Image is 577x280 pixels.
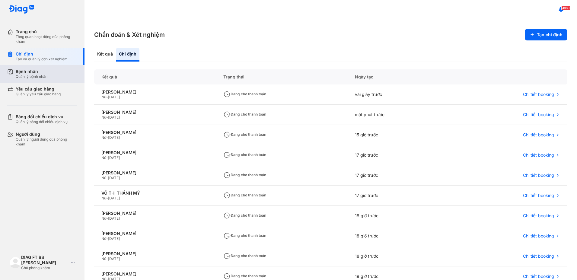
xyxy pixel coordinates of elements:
span: Chi tiết booking [523,253,554,259]
div: Ngày tạo [348,69,449,84]
span: Nữ [101,216,106,221]
div: [PERSON_NAME] [101,110,209,115]
span: [DATE] [108,176,120,180]
span: Nữ [101,256,106,261]
span: Nữ [101,115,106,119]
div: Bệnh nhân [16,69,47,74]
div: Tổng quan hoạt động của phòng khám [16,34,77,44]
div: Tạo và quản lý đơn xét nghiệm [16,57,68,62]
span: - [106,176,108,180]
div: 15 giờ trước [348,125,449,145]
span: - [106,236,108,241]
span: Đang chờ thanh toán [223,152,266,157]
span: - [106,95,108,99]
button: Tạo chỉ định [525,29,567,40]
h3: Chẩn đoán & Xét nghiệm [94,30,165,39]
div: VÕ THỊ THÁNH MỸ [101,190,209,196]
div: [PERSON_NAME] [101,271,209,277]
span: Đang chờ thanh toán [223,92,266,96]
span: Đang chờ thanh toán [223,132,266,137]
div: 17 giờ trước [348,186,449,206]
div: vài giây trước [348,84,449,105]
span: Nữ [101,95,106,99]
div: Kết quả [94,69,216,84]
span: Đang chờ thanh toán [223,274,266,278]
span: [DATE] [108,216,120,221]
div: DIAG FT BS [PERSON_NAME] [21,255,69,266]
div: 18 giờ trước [348,206,449,226]
div: Bảng đối chiếu dịch vụ [16,114,68,119]
div: 18 giờ trước [348,246,449,266]
span: Chi tiết booking [523,112,554,117]
div: Quản lý bệnh nhân [16,74,47,79]
div: Chỉ định [16,51,68,57]
div: 17 giờ trước [348,165,449,186]
span: Chi tiết booking [523,173,554,178]
span: Chi tiết booking [523,274,554,279]
div: Chủ phòng khám [21,266,69,270]
div: 17 giờ trước [348,145,449,165]
span: Đang chờ thanh toán [223,233,266,238]
span: Chi tiết booking [523,213,554,218]
span: Đang chờ thanh toán [223,213,266,218]
span: - [106,216,108,221]
span: - [106,115,108,119]
span: [DATE] [108,95,120,99]
div: Quản lý yêu cầu giao hàng [16,92,61,97]
span: - [106,155,108,160]
span: Chi tiết booking [523,193,554,198]
span: [DATE] [108,135,120,140]
span: - [106,196,108,200]
span: - [106,135,108,140]
span: Chi tiết booking [523,233,554,239]
span: Đang chờ thanh toán [223,112,266,116]
div: Trạng thái [216,69,348,84]
div: Chỉ định [116,48,139,62]
img: logo [8,5,34,14]
div: [PERSON_NAME] [101,231,209,236]
div: Trang chủ [16,29,77,34]
span: Đang chờ thanh toán [223,173,266,177]
div: [PERSON_NAME] [101,211,209,216]
span: [DATE] [108,256,120,261]
span: [DATE] [108,196,120,200]
div: 18 giờ trước [348,226,449,246]
img: logo [10,257,21,268]
span: Đang chờ thanh toán [223,253,266,258]
div: Yêu cầu giao hàng [16,86,61,92]
span: Nữ [101,135,106,140]
div: một phút trước [348,105,449,125]
span: Chi tiết booking [523,92,554,97]
span: Chi tiết booking [523,152,554,158]
span: Đang chờ thanh toán [223,193,266,197]
span: Nữ [101,196,106,200]
span: - [106,256,108,261]
span: [DATE] [108,236,120,241]
span: Nữ [101,155,106,160]
span: [DATE] [108,155,120,160]
div: Quản lý bảng đối chiếu dịch vụ [16,119,68,124]
div: Người dùng [16,132,77,137]
span: 4980 [561,6,570,10]
div: [PERSON_NAME] [101,130,209,135]
div: [PERSON_NAME] [101,89,209,95]
span: [DATE] [108,115,120,119]
div: Kết quả [94,48,116,62]
div: [PERSON_NAME] [101,251,209,256]
div: Quản lý người dùng của phòng khám [16,137,77,147]
div: [PERSON_NAME] [101,150,209,155]
div: [PERSON_NAME] [101,170,209,176]
span: Nữ [101,176,106,180]
span: Chi tiết booking [523,132,554,138]
span: Nữ [101,236,106,241]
